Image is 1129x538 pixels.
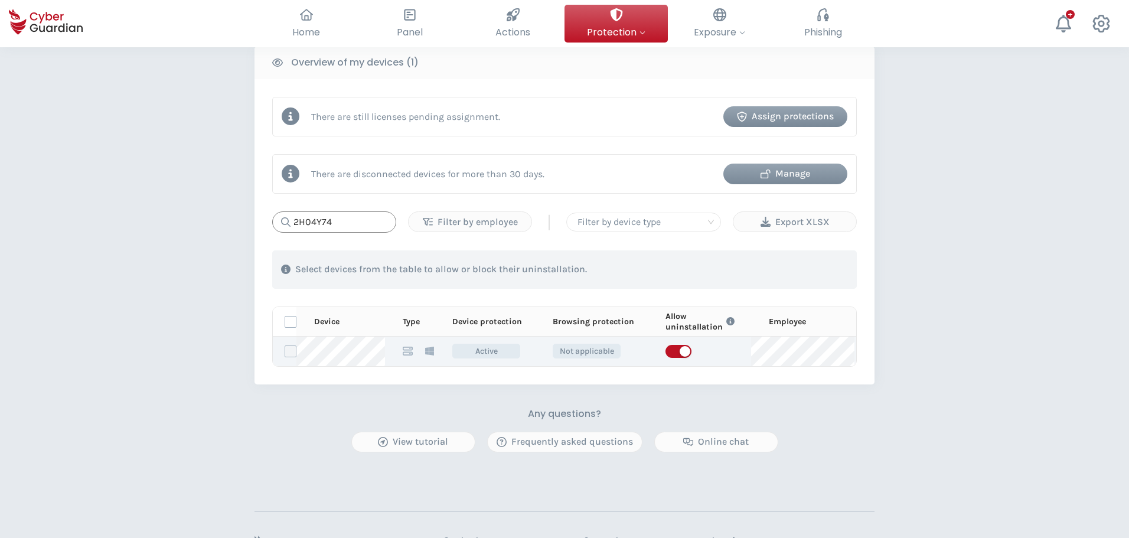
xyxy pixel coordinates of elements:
[723,164,847,184] button: Manage
[654,432,778,452] button: Online chat
[664,435,769,449] div: Online chat
[361,435,466,449] div: View tutorial
[732,109,838,123] div: Assign protections
[733,211,857,232] button: Export XLSX
[723,106,847,127] button: Assign protections
[497,435,633,449] div: Frequently asked questions
[742,215,847,229] div: Export XLSX
[314,317,340,327] p: Device
[358,5,461,43] button: Panel
[528,408,601,420] h3: Any questions?
[461,5,564,43] button: Actions
[487,432,642,452] button: Frequently asked questions
[553,344,621,358] span: Not applicable
[769,317,806,327] p: Employee
[452,344,520,358] span: Active
[723,311,738,332] button: Link to FAQ information
[553,317,634,327] p: Browsing protection
[665,311,724,332] p: Allow uninstallation
[254,5,358,43] button: Home
[403,317,420,327] p: Type
[804,25,842,40] span: Phishing
[311,111,500,122] p: There are still licenses pending assignment.
[292,25,320,40] span: Home
[495,25,530,40] span: Actions
[272,211,396,233] input: Search...
[587,25,645,40] span: Protection
[291,56,419,70] b: Overview of my devices (1)
[408,211,532,232] button: Filter by employee
[417,215,523,229] div: Filter by employee
[351,432,475,452] button: View tutorial
[564,5,668,43] button: Protection
[452,317,522,327] p: Device protection
[397,25,423,40] span: Panel
[295,263,587,275] p: Select devices from the table to allow or block their uninstallation.
[732,167,838,181] div: Manage
[547,213,552,231] span: |
[668,5,771,43] button: Exposure
[1066,10,1075,19] div: +
[311,168,544,180] p: There are disconnected devices for more than 30 days.
[694,25,745,40] span: Exposure
[771,5,875,43] button: Phishing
